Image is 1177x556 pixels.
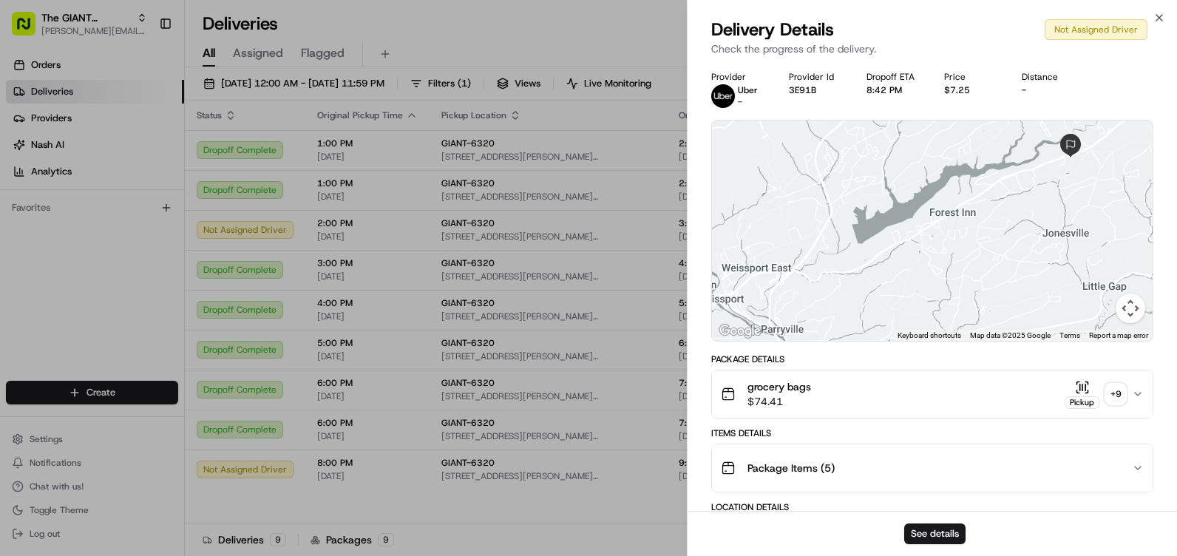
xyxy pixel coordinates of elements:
button: Pickup+9 [1065,380,1126,409]
span: Map data ©2025 Google [970,331,1051,339]
img: profile_uber_ahold_partner.png [711,84,735,108]
div: Distance [1022,71,1076,83]
img: Nash [15,15,44,44]
button: See details [904,523,966,544]
a: Terms [1059,331,1080,339]
span: $74.41 [747,394,811,409]
a: 💻API Documentation [119,285,243,311]
div: 💻 [125,292,137,304]
div: - [1022,84,1076,96]
p: Welcome 👋 [15,59,269,83]
div: Location Details [711,501,1153,513]
button: Pickup [1065,380,1099,409]
span: Pylon [147,327,179,338]
div: Dropoff ETA [866,71,920,83]
span: Delivery Details [711,18,834,41]
span: [DATE] [49,229,79,241]
span: API Documentation [140,291,237,305]
div: Provider [711,71,765,83]
a: Report a map error [1089,331,1148,339]
span: Package Items ( 5 ) [747,461,835,475]
span: Uber [738,84,758,96]
a: Open this area in Google Maps (opens a new window) [716,322,764,341]
div: Start new chat [67,141,242,156]
span: - [738,96,742,108]
button: See all [229,189,269,207]
div: Pickup [1065,396,1099,409]
img: 1736555255976-a54dd68f-1ca7-489b-9aae-adbdc363a1c4 [15,141,41,168]
div: We're available if you need us! [67,156,203,168]
img: 8016278978528_b943e370aa5ada12b00a_72.png [31,141,58,168]
button: grocery bags$74.41Pickup+9 [712,370,1153,418]
button: 3E91B [789,84,816,96]
div: Past conversations [15,192,95,204]
div: 8:42 PM [866,84,920,96]
img: Google [716,322,764,341]
button: Start new chat [251,146,269,163]
div: 📗 [15,292,27,304]
span: Knowledge Base [30,291,113,305]
input: Clear [38,95,244,111]
a: 📗Knowledge Base [9,285,119,311]
div: Price [944,71,998,83]
span: grocery bags [747,379,811,394]
div: $7.25 [944,84,998,96]
a: Powered byPylon [104,326,179,338]
div: Provider Id [789,71,843,83]
button: Map camera controls [1116,294,1145,323]
p: Check the progress of the delivery. [711,41,1153,56]
button: Keyboard shortcuts [898,330,961,341]
div: Package Details [711,353,1153,365]
div: + 9 [1105,384,1126,404]
div: Items Details [711,427,1153,439]
button: Package Items (5) [712,444,1153,492]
